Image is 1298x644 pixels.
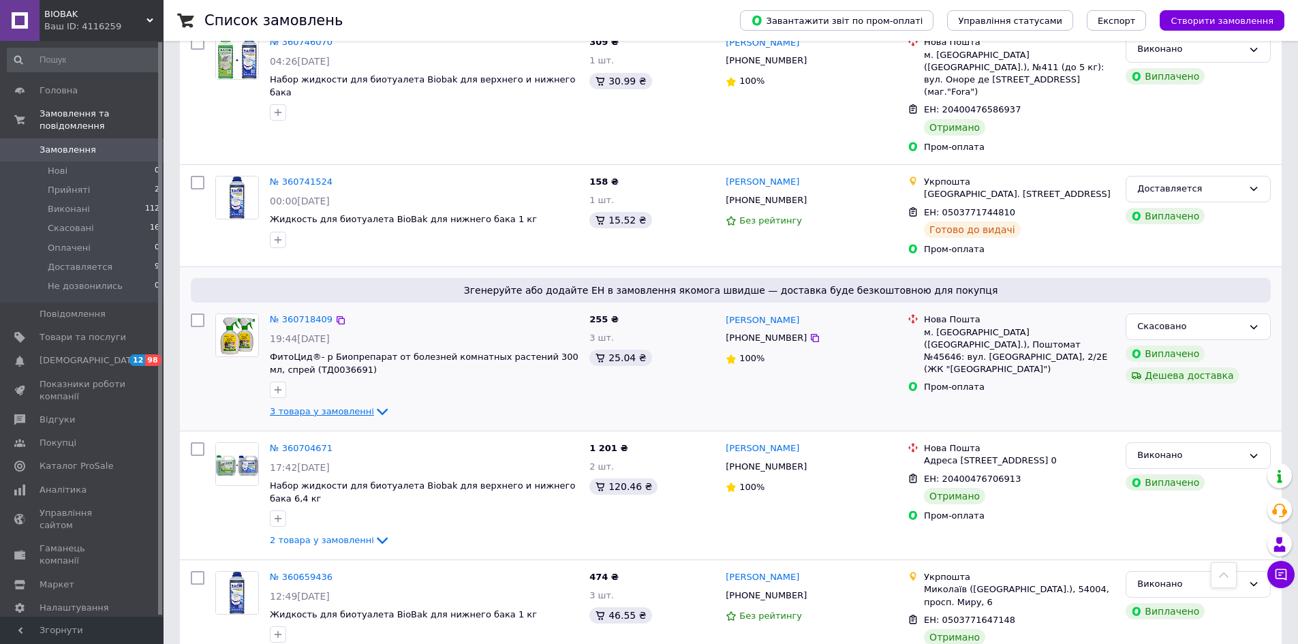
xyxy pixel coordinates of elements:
[1087,10,1147,31] button: Експорт
[216,177,258,219] img: Фото товару
[947,10,1073,31] button: Управління статусами
[129,354,145,366] span: 12
[145,203,159,215] span: 112
[589,212,651,228] div: 15.52 ₴
[48,242,91,254] span: Оплачені
[1126,603,1205,619] div: Виплачено
[40,378,126,403] span: Показники роботи компанії
[924,510,1115,522] div: Пром-оплата
[215,571,259,615] a: Фото товару
[40,144,96,156] span: Замовлення
[204,12,343,29] h1: Список замовлень
[40,460,113,472] span: Каталог ProSale
[215,176,259,219] a: Фото товару
[924,207,1015,217] span: ЕН: 0503771744810
[739,215,802,226] span: Без рейтингу
[589,333,614,343] span: 3 шт.
[924,455,1115,467] div: Адреса [STREET_ADDRESS] 0
[726,176,799,189] a: [PERSON_NAME]
[1126,474,1205,491] div: Виплачено
[723,587,809,604] div: [PHONE_NUMBER]
[1126,346,1205,362] div: Виплачено
[44,8,146,20] span: BIOBAK
[48,203,90,215] span: Виконані
[589,590,614,600] span: 3 шт.
[40,108,164,132] span: Замовлення та повідомлення
[270,406,390,416] a: 3 товара у замовленні
[723,191,809,209] div: [PHONE_NUMBER]
[589,177,619,187] span: 158 ₴
[1137,448,1243,463] div: Виконано
[270,214,537,224] a: Жидкость для биотуалета BioBak для нижнего бака 1 кг
[270,196,330,206] span: 00:00[DATE]
[924,615,1015,625] span: ЕН: 0503771647148
[958,16,1062,26] span: Управління статусами
[270,591,330,602] span: 12:49[DATE]
[270,572,333,582] a: № 360659436
[48,184,90,196] span: Прийняті
[1160,10,1284,31] button: Створити замовлення
[155,242,159,254] span: 0
[196,283,1265,297] span: Згенеруйте або додайте ЕН в замовлення якомога швидше — доставка буде безкоштовною для покупця
[589,572,619,582] span: 474 ₴
[270,480,575,504] a: Набор жидкости для биотуалета Biobak для верхнего и нижнего бака 6,4 кг
[924,221,1021,238] div: Готово до видачі
[270,352,578,375] a: ФитоЦид®- р Биопрепарат от болезней комнатных растений 300 мл, спрей (ТД0036691)
[723,52,809,70] div: [PHONE_NUMBER]
[1146,15,1284,25] a: Створити замовлення
[726,571,799,584] a: [PERSON_NAME]
[215,313,259,357] a: Фото товару
[739,482,764,492] span: 100%
[1126,367,1239,384] div: Дешева доставка
[270,609,537,619] a: Жидкость для биотуалета BioBak для нижнего бака 1 кг
[1137,320,1243,334] div: Скасовано
[40,354,140,367] span: [DEMOGRAPHIC_DATA]
[589,443,628,453] span: 1 201 ₴
[924,442,1115,455] div: Нова Пошта
[924,571,1115,583] div: Укрпошта
[726,37,799,50] a: [PERSON_NAME]
[589,195,614,205] span: 1 шт.
[40,437,76,449] span: Покупці
[270,406,374,416] span: 3 товара у замовленні
[270,74,575,97] a: Набор жидкости для биотуалета Biobak для верхнего и нижнего бака
[1126,68,1205,85] div: Виплачено
[924,381,1115,393] div: Пром-оплата
[40,602,109,614] span: Налаштування
[40,85,78,97] span: Головна
[924,188,1115,200] div: [GEOGRAPHIC_DATA]. [STREET_ADDRESS]
[215,36,259,80] a: Фото товару
[40,414,75,426] span: Відгуки
[924,176,1115,188] div: Укрпошта
[726,442,799,455] a: [PERSON_NAME]
[726,314,799,327] a: [PERSON_NAME]
[270,314,333,324] a: № 360718409
[7,48,161,72] input: Пошук
[216,572,258,614] img: Фото товару
[924,313,1115,326] div: Нова Пошта
[924,243,1115,256] div: Пром-оплата
[1098,16,1136,26] span: Експорт
[589,73,651,89] div: 30.99 ₴
[40,331,126,343] span: Товари та послуги
[270,177,333,187] a: № 360741524
[48,280,123,292] span: Не дозвонились
[589,478,658,495] div: 120.46 ₴
[270,535,374,545] span: 2 товара у замовленні
[270,333,330,344] span: 19:44[DATE]
[924,488,985,504] div: Отримано
[589,461,614,472] span: 2 шт.
[924,104,1021,114] span: ЕН: 20400476586937
[589,37,619,47] span: 309 ₴
[270,443,333,453] a: № 360704671
[1137,42,1243,57] div: Виконано
[270,56,330,67] span: 04:26[DATE]
[48,261,112,273] span: Доставляется
[924,36,1115,48] div: Нова Пошта
[48,222,94,234] span: Скасовані
[1137,577,1243,592] div: Виконано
